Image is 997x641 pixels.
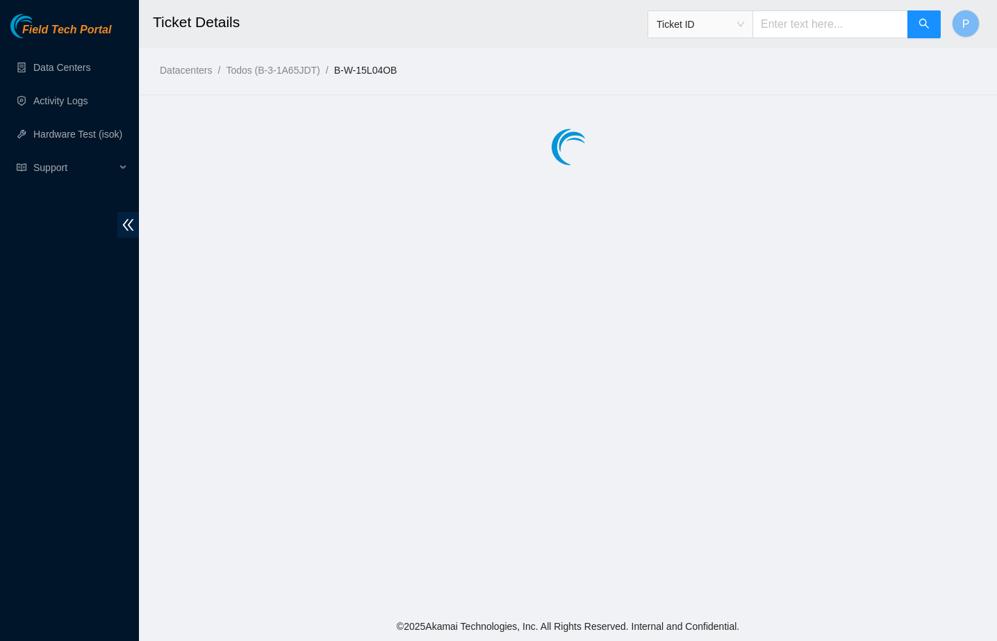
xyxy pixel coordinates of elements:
[33,129,122,140] a: Hardware Test (isok)
[918,18,930,31] span: search
[226,65,320,76] a: Todos (B-3-1A65JDT)
[22,24,111,37] span: Field Tech Portal
[139,612,997,641] footer: © 2025 Akamai Technologies, Inc. All Rights Reserved. Internal and Confidential.
[160,65,212,76] a: Datacenters
[17,163,26,172] span: read
[657,14,744,35] span: Ticket ID
[33,95,88,106] a: Activity Logs
[326,65,329,76] span: /
[752,10,908,38] input: Enter text here...
[117,212,139,238] span: double-left
[952,10,980,38] button: P
[33,154,115,181] span: Support
[217,65,220,76] span: /
[334,65,397,76] a: B-W-15L04OB
[10,14,70,38] img: Akamai Technologies
[33,62,90,73] a: Data Centers
[10,25,111,43] a: Akamai TechnologiesField Tech Portal
[962,15,970,33] span: P
[907,10,941,38] button: search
